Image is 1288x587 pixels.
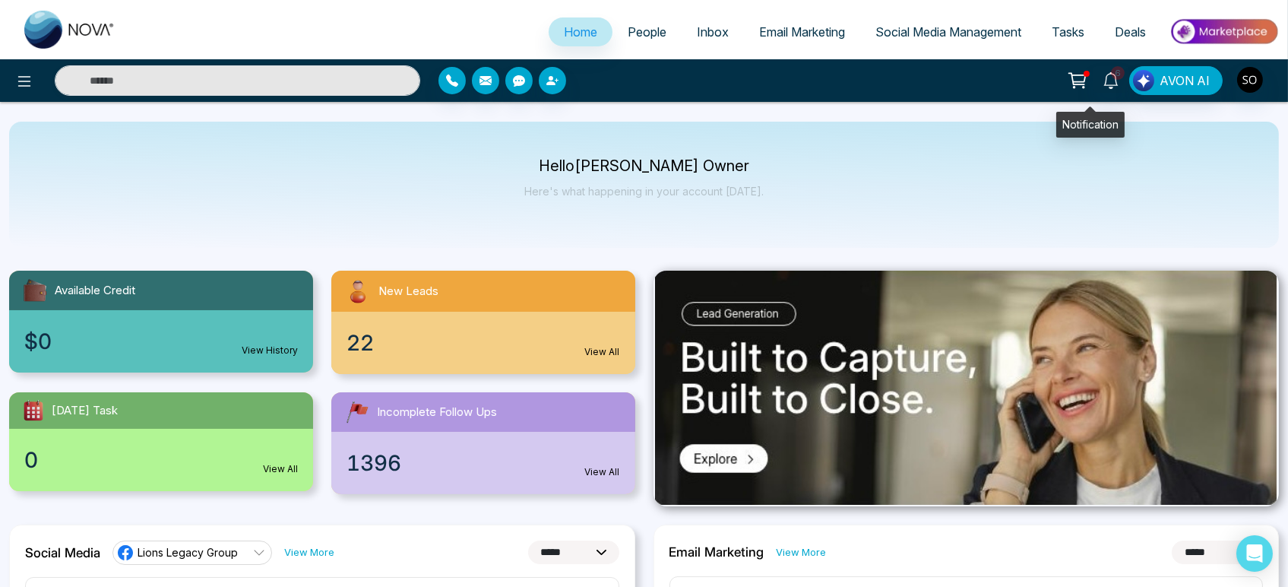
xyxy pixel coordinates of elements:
a: Social Media Management [860,17,1036,46]
a: View All [585,465,620,479]
span: Incomplete Follow Ups [377,404,497,421]
span: AVON AI [1160,71,1210,90]
span: Available Credit [55,282,135,300]
span: Deals [1115,24,1146,40]
span: Email Marketing [759,24,845,40]
h2: Social Media [25,545,100,560]
a: Deals [1100,17,1161,46]
img: User Avatar [1237,67,1263,93]
a: People [612,17,682,46]
a: Inbox [682,17,744,46]
img: followUps.svg [343,398,371,426]
a: View More [284,545,334,560]
span: Tasks [1052,24,1084,40]
span: Lions Legacy Group [138,545,238,560]
img: availableCredit.svg [21,277,49,304]
p: Hello [PERSON_NAME] Owner [524,160,764,173]
a: New Leads22View All [322,271,644,374]
span: 1396 [347,447,401,479]
a: View All [585,345,620,359]
button: AVON AI [1129,66,1223,95]
span: New Leads [378,283,438,300]
span: 0 [24,444,38,476]
img: Lead Flow [1133,70,1154,91]
span: 6 [1111,66,1125,80]
a: View More [777,545,827,560]
img: Market-place.gif [1169,14,1279,49]
a: View History [242,344,298,357]
span: Home [564,24,597,40]
h2: Email Marketing [669,544,764,560]
div: Open Intercom Messenger [1236,535,1273,572]
img: Nova CRM Logo [24,11,116,49]
a: Incomplete Follow Ups1396View All [322,392,644,494]
a: Home [549,17,612,46]
a: 6 [1093,66,1129,93]
img: newLeads.svg [343,277,372,306]
div: Notification [1056,112,1125,138]
img: todayTask.svg [21,398,46,423]
span: Social Media Management [875,24,1021,40]
span: [DATE] Task [52,402,118,420]
span: Inbox [697,24,729,40]
span: $0 [24,325,52,357]
p: Here's what happening in your account [DATE]. [524,185,764,198]
a: Email Marketing [744,17,860,46]
span: 22 [347,327,374,359]
a: Tasks [1036,17,1100,46]
span: People [628,24,666,40]
a: View All [263,462,298,476]
img: . [655,271,1277,505]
